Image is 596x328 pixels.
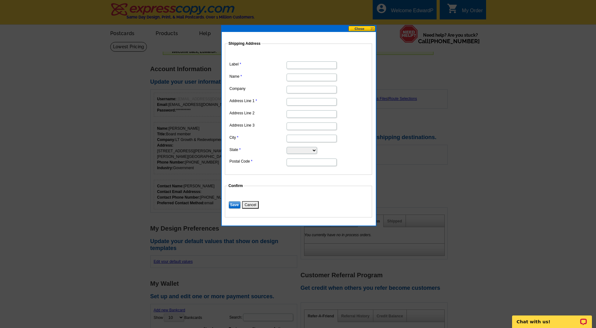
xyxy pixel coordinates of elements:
[242,201,259,209] button: Cancel
[228,41,261,46] legend: Shipping Address
[230,86,286,91] label: Company
[230,74,286,79] label: Name
[230,135,286,140] label: City
[230,122,286,128] label: Address Line 3
[508,308,596,328] iframe: LiveChat chat widget
[230,98,286,104] label: Address Line 1
[228,183,244,189] legend: Confirm
[230,147,286,153] label: State
[230,159,286,164] label: Postal Code
[229,201,241,209] input: Save
[230,61,286,67] label: Label
[230,110,286,116] label: Address Line 2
